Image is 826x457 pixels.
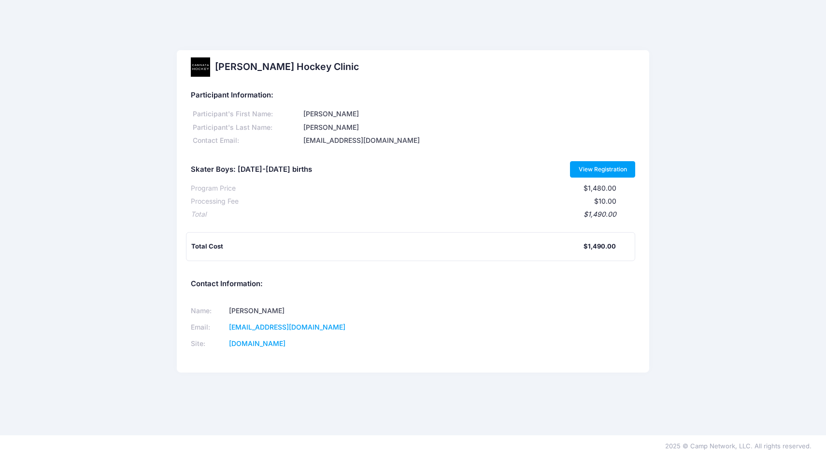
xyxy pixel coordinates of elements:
[239,196,616,207] div: $10.00
[191,280,635,289] h5: Contact Information:
[191,123,302,133] div: Participant's Last Name:
[229,339,285,347] a: [DOMAIN_NAME]
[191,109,302,119] div: Participant's First Name:
[584,184,616,192] span: $1,480.00
[229,323,345,331] a: [EMAIL_ADDRESS][DOMAIN_NAME]
[215,61,359,72] h2: [PERSON_NAME] Hockey Clinic
[226,303,400,319] td: [PERSON_NAME]
[665,442,812,450] span: 2025 © Camp Network, LLC. All rights reserved.
[191,196,239,207] div: Processing Fee
[302,123,635,133] div: [PERSON_NAME]
[191,183,236,194] div: Program Price
[191,136,302,146] div: Contact Email:
[191,242,584,251] div: Total Cost
[570,161,635,178] a: View Registration
[584,242,616,251] div: $1,490.00
[191,91,635,100] h5: Participant Information:
[206,209,616,220] div: $1,490.00
[191,319,226,336] td: Email:
[191,303,226,319] td: Name:
[191,166,312,174] h5: Skater Boys: [DATE]-[DATE] births
[302,136,635,146] div: [EMAIL_ADDRESS][DOMAIN_NAME]
[302,109,635,119] div: [PERSON_NAME]
[191,335,226,352] td: Site:
[191,209,206,220] div: Total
